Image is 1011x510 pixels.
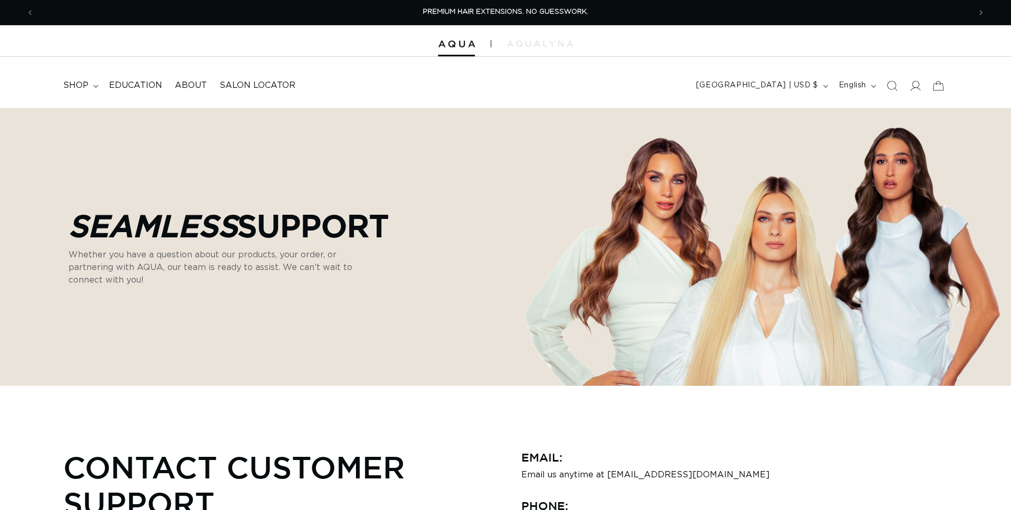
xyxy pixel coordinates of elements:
[839,80,866,91] span: English
[68,208,237,242] em: Seamless
[880,74,904,97] summary: Search
[68,248,374,286] p: Whether you have a question about our products, your order, or partnering with AQUA, our team is ...
[63,80,88,91] span: shop
[168,74,213,97] a: About
[103,74,168,97] a: Education
[109,80,162,91] span: Education
[969,3,993,23] button: Next announcement
[175,80,207,91] span: About
[690,76,832,96] button: [GEOGRAPHIC_DATA] | USD $
[832,76,880,96] button: English
[507,41,573,47] img: aqualyna.com
[521,449,948,466] h3: Email:
[68,207,389,243] p: Support
[438,41,475,48] img: Aqua Hair Extensions
[696,80,818,91] span: [GEOGRAPHIC_DATA] | USD $
[57,74,103,97] summary: shop
[213,74,302,97] a: Salon Locator
[521,470,948,479] p: Email us anytime at [EMAIL_ADDRESS][DOMAIN_NAME]
[220,80,295,91] span: Salon Locator
[423,8,588,15] span: PREMIUM HAIR EXTENSIONS. NO GUESSWORK.
[18,3,42,23] button: Previous announcement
